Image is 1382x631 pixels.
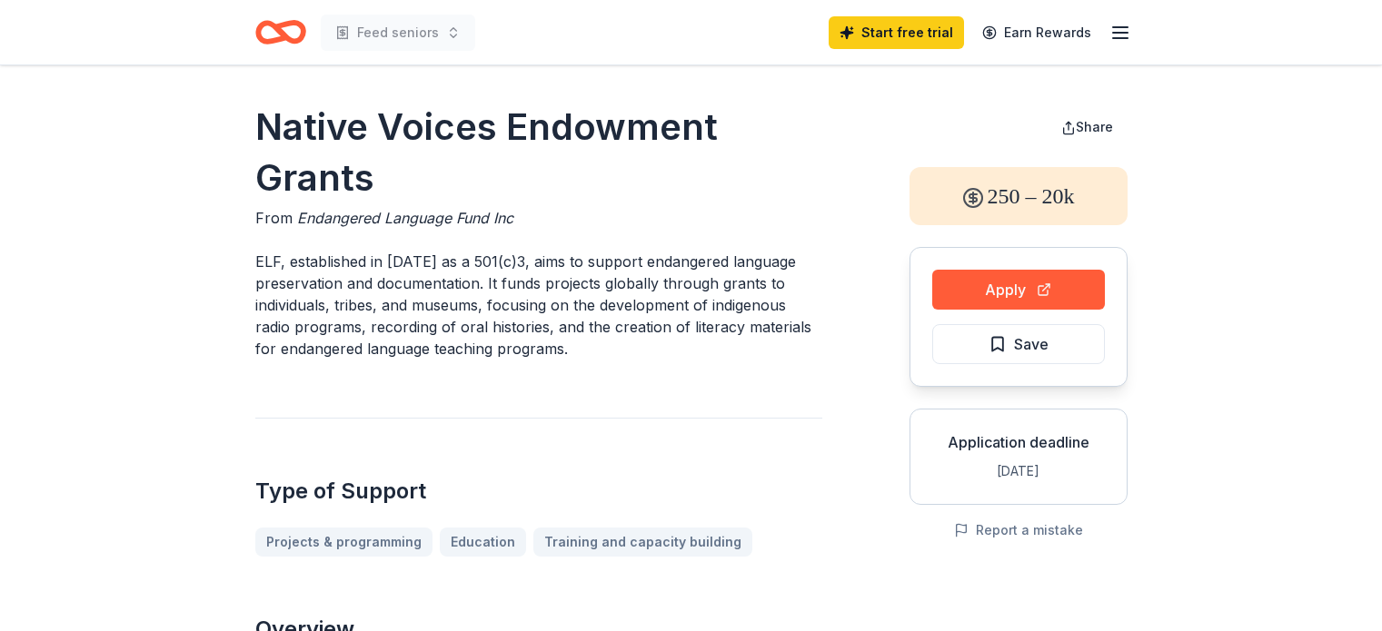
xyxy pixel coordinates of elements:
[440,527,526,557] a: Education
[1076,119,1113,134] span: Share
[357,22,439,44] span: Feed seniors
[297,209,513,227] span: Endangered Language Fund Inc
[954,519,1083,541] button: Report a mistake
[1047,109,1128,145] button: Share
[910,167,1128,225] div: 250 – 20k
[255,477,822,506] h2: Type of Support
[255,102,822,203] h1: Native Voices Endowment Grants
[255,527,432,557] a: Projects & programming
[321,15,475,51] button: Feed seniors
[533,527,752,557] a: Training and capacity building
[255,251,822,360] p: ELF, established in [DATE] as a 501(c)3, aims to support endangered language preservation and doc...
[255,207,822,229] div: From
[971,16,1102,49] a: Earn Rewards
[932,270,1105,310] button: Apply
[255,11,306,54] a: Home
[925,431,1112,453] div: Application deadline
[1014,332,1049,356] span: Save
[932,324,1105,364] button: Save
[925,460,1112,482] div: [DATE]
[829,16,964,49] a: Start free trial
